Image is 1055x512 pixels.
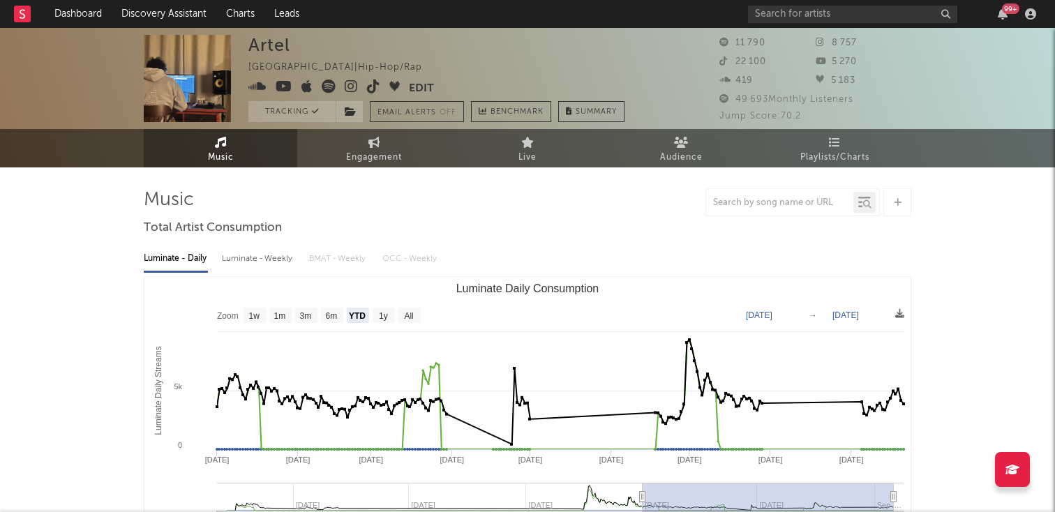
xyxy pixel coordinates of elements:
div: 99 + [1002,3,1019,14]
text: Zoom [217,311,239,321]
input: Search by song name or URL [706,197,853,209]
text: 3m [300,311,312,321]
text: YTD [349,311,366,321]
span: Summary [576,108,617,116]
a: Benchmark [471,101,551,122]
span: 11 790 [719,38,765,47]
text: [DATE] [678,455,702,464]
text: [DATE] [746,310,772,320]
text: Sep '… [877,501,902,509]
span: 8 757 [816,38,857,47]
text: 6m [326,311,338,321]
a: Music [144,129,297,167]
text: Luminate Daily Streams [154,346,163,435]
text: → [809,310,817,320]
text: [DATE] [599,455,624,464]
span: Jump Score: 70.2 [719,112,801,121]
button: Summary [558,101,624,122]
text: [DATE] [205,455,230,464]
span: 49 693 Monthly Listeners [719,95,853,104]
em: Off [440,109,456,116]
text: All [404,311,413,321]
text: 1m [274,311,286,321]
button: Edit [409,80,434,97]
button: 99+ [998,8,1008,20]
span: 22 100 [719,57,766,66]
text: 1w [249,311,260,321]
text: [DATE] [758,455,783,464]
input: Search for artists [748,6,957,23]
div: [GEOGRAPHIC_DATA] | Hip-Hop/Rap [248,59,438,76]
span: 5 183 [816,76,855,85]
a: Playlists/Charts [758,129,911,167]
a: Audience [604,129,758,167]
button: Tracking [248,101,336,122]
div: Luminate - Daily [144,247,208,271]
text: [DATE] [286,455,310,464]
a: Engagement [297,129,451,167]
text: [DATE] [832,310,859,320]
div: Artel [248,35,290,55]
div: Luminate - Weekly [222,247,295,271]
span: Engagement [346,149,402,166]
span: Music [208,149,234,166]
text: [DATE] [359,455,383,464]
button: Email AlertsOff [370,101,464,122]
span: 5 270 [816,57,857,66]
text: 1y [379,311,388,321]
text: [DATE] [518,455,543,464]
text: 0 [178,441,182,449]
span: Audience [660,149,703,166]
a: Live [451,129,604,167]
span: Benchmark [491,104,544,121]
span: Total Artist Consumption [144,220,282,236]
text: Luminate Daily Consumption [456,283,599,294]
span: Live [518,149,537,166]
text: 5k [174,382,182,391]
text: [DATE] [839,455,864,464]
span: Playlists/Charts [800,149,869,166]
text: [DATE] [440,455,464,464]
span: 419 [719,76,753,85]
